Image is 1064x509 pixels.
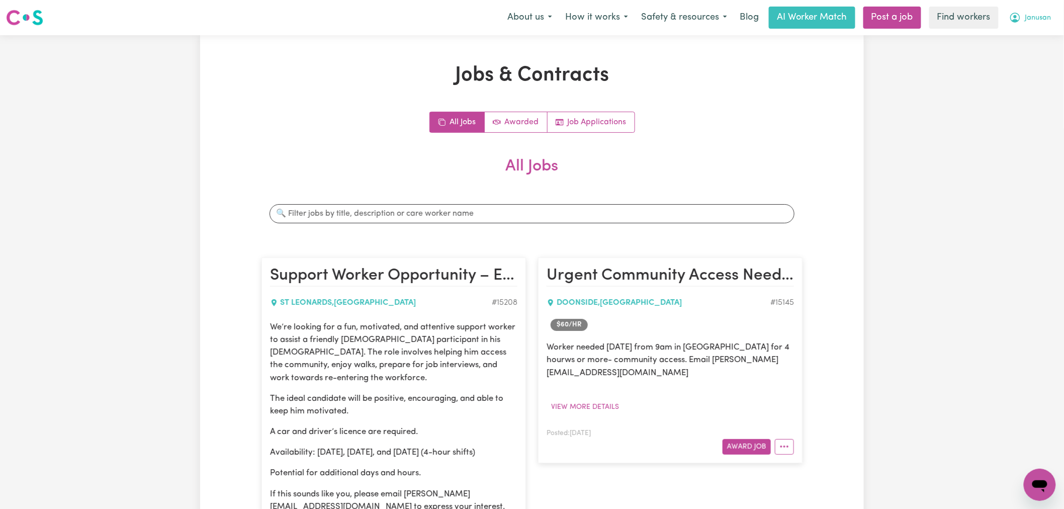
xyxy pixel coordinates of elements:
div: Job ID #15145 [770,297,794,309]
p: We’re looking for a fun, motivated, and attentive support worker to assist a friendly [DEMOGRAPHI... [270,321,517,384]
h2: Urgent Community Access Needed 26/9 [547,266,794,286]
button: Safety & resources [635,7,734,28]
p: Worker needed [DATE] from 9am in [GEOGRAPHIC_DATA] for 4 hourws or more- community access. Email ... [547,341,794,379]
span: Posted: [DATE] [547,430,591,437]
p: Potential for additional days and hours. [270,467,517,479]
button: About us [501,7,559,28]
p: Availability: [DATE], [DATE], and [DATE] (4-hour shifts) [270,446,517,459]
a: All jobs [430,112,485,132]
a: Find workers [929,7,999,29]
button: My Account [1003,7,1058,28]
a: AI Worker Match [769,7,855,29]
button: How it works [559,7,635,28]
div: Job ID #15208 [492,297,517,309]
a: Active jobs [485,112,548,132]
a: Blog [734,7,765,29]
button: More options [775,439,794,455]
span: Janusan [1025,13,1051,24]
img: Careseekers logo [6,9,43,27]
div: DOONSIDE , [GEOGRAPHIC_DATA] [547,297,770,309]
p: A car and driver’s licence are required. [270,426,517,438]
input: 🔍 Filter jobs by title, description or care worker name [270,204,794,223]
a: Post a job [863,7,921,29]
button: View more details [547,399,624,415]
h2: Support Worker Opportunity – Energetic and Positive Role [270,266,517,286]
a: Careseekers logo [6,6,43,29]
div: ST LEONARDS , [GEOGRAPHIC_DATA] [270,297,492,309]
h2: All Jobs [261,157,803,192]
p: The ideal candidate will be positive, encouraging, and able to keep him motivated. [270,392,517,417]
button: Award Job [723,439,771,455]
a: Job applications [548,112,635,132]
h1: Jobs & Contracts [261,63,803,88]
iframe: Button to launch messaging window [1024,469,1056,501]
span: Job rate per hour [551,319,588,331]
